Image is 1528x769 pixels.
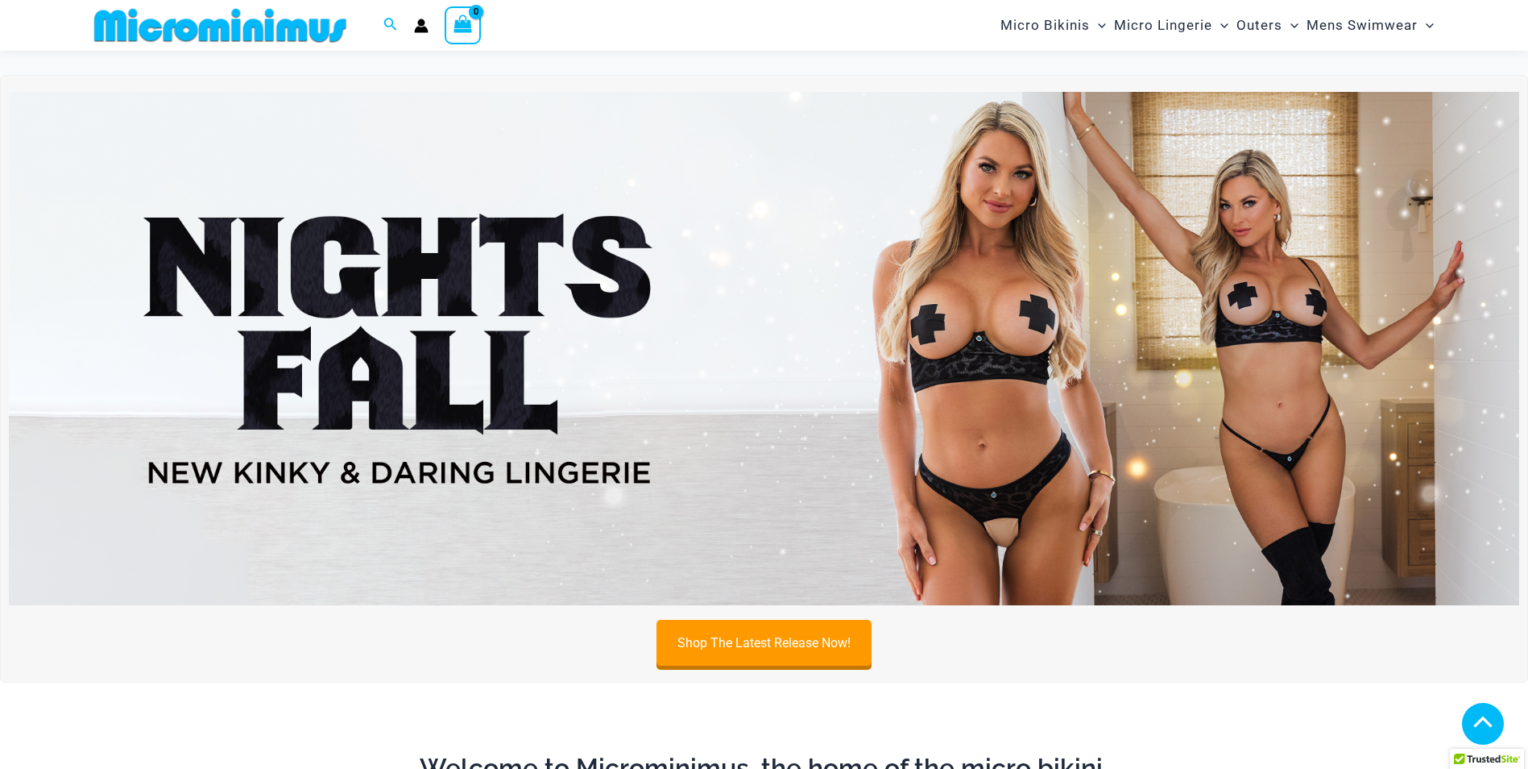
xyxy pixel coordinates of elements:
a: Account icon link [414,19,429,33]
a: Micro BikinisMenu ToggleMenu Toggle [996,5,1110,46]
nav: Site Navigation [994,2,1441,48]
a: Micro LingerieMenu ToggleMenu Toggle [1110,5,1232,46]
span: Micro Lingerie [1114,5,1212,46]
span: Menu Toggle [1418,5,1434,46]
a: OutersMenu ToggleMenu Toggle [1232,5,1302,46]
img: Night's Fall Silver Leopard Pack [9,92,1519,605]
span: Menu Toggle [1090,5,1106,46]
span: Micro Bikinis [1000,5,1090,46]
a: Mens SwimwearMenu ToggleMenu Toggle [1302,5,1438,46]
a: View Shopping Cart, empty [445,6,482,44]
span: Outers [1236,5,1282,46]
img: MM SHOP LOGO FLAT [88,7,353,44]
span: Menu Toggle [1212,5,1228,46]
a: Shop The Latest Release Now! [656,620,872,666]
a: Search icon link [383,15,398,35]
span: Menu Toggle [1282,5,1298,46]
span: Mens Swimwear [1306,5,1418,46]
